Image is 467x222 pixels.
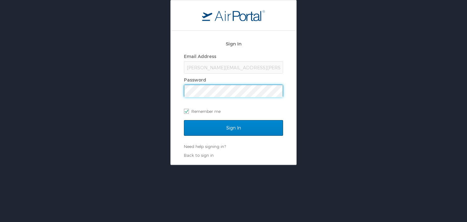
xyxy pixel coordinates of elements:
[184,40,283,47] h2: Sign In
[184,77,206,82] label: Password
[184,153,214,158] a: Back to sign in
[184,120,283,136] input: Sign In
[202,10,265,21] img: logo
[184,54,216,59] label: Email Address
[184,107,283,116] label: Remember me
[184,144,226,149] a: Need help signing in?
